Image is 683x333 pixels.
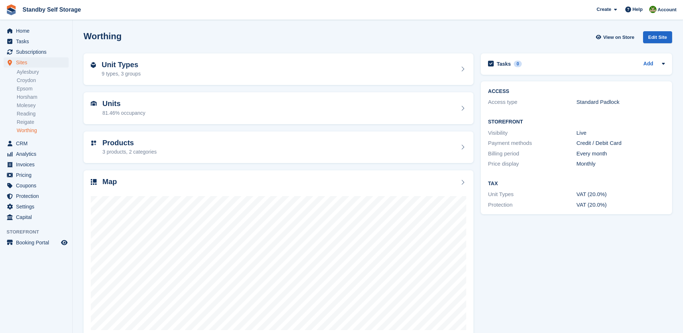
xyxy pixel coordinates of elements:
[102,109,145,117] div: 81.46% occupancy
[514,61,522,67] div: 0
[16,237,60,248] span: Booking Portal
[4,26,69,36] a: menu
[488,89,665,94] h2: ACCESS
[4,180,69,191] a: menu
[91,179,97,185] img: map-icn-33ee37083ee616e46c38cad1a60f524a97daa1e2b2c8c0bc3eb3415660979fc1.svg
[4,159,69,170] a: menu
[16,47,60,57] span: Subscriptions
[577,190,665,199] div: VAT (20.0%)
[577,160,665,168] div: Monthly
[16,212,60,222] span: Capital
[17,102,69,109] a: Molesey
[643,31,672,43] div: Edit Site
[643,60,653,68] a: Add
[16,149,60,159] span: Analytics
[102,139,156,147] h2: Products
[577,201,665,209] div: VAT (20.0%)
[16,202,60,212] span: Settings
[84,92,473,124] a: Units 81.46% occupancy
[16,57,60,68] span: Sites
[17,127,69,134] a: Worthing
[7,228,72,236] span: Storefront
[4,47,69,57] a: menu
[17,119,69,126] a: Reigate
[91,62,96,68] img: unit-type-icn-2b2737a686de81e16bb02015468b77c625bbabd49415b5ef34ead5e3b44a266d.svg
[17,110,69,117] a: Reading
[102,70,141,78] div: 9 types, 3 groups
[633,6,643,13] span: Help
[4,170,69,180] a: menu
[488,201,576,209] div: Protection
[16,180,60,191] span: Coupons
[577,129,665,137] div: Live
[488,119,665,125] h2: Storefront
[16,26,60,36] span: Home
[102,148,156,156] div: 3 products, 2 categories
[91,140,97,146] img: custom-product-icn-752c56ca05d30b4aa98f6f15887a0e09747e85b44ffffa43cff429088544963d.svg
[17,85,69,92] a: Epsom
[16,36,60,46] span: Tasks
[4,237,69,248] a: menu
[91,101,97,106] img: unit-icn-7be61d7bf1b0ce9d3e12c5938cc71ed9869f7b940bace4675aadf7bd6d80202e.svg
[60,238,69,247] a: Preview store
[16,138,60,149] span: CRM
[84,53,473,85] a: Unit Types 9 types, 3 groups
[102,178,117,186] h2: Map
[4,212,69,222] a: menu
[84,131,473,163] a: Products 3 products, 2 categories
[488,129,576,137] div: Visibility
[17,77,69,84] a: Croydon
[643,31,672,46] a: Edit Site
[4,191,69,201] a: menu
[577,139,665,147] div: Credit / Debit Card
[102,100,145,108] h2: Units
[649,6,656,13] img: Michelle Mustoe
[497,61,511,67] h2: Tasks
[488,139,576,147] div: Payment methods
[595,31,637,43] a: View on Store
[577,150,665,158] div: Every month
[16,170,60,180] span: Pricing
[488,181,665,187] h2: Tax
[84,31,122,41] h2: Worthing
[4,138,69,149] a: menu
[603,34,634,41] span: View on Store
[4,202,69,212] a: menu
[6,4,17,15] img: stora-icon-8386f47178a22dfd0bd8f6a31ec36ba5ce8667c1dd55bd0f319d3a0aa187defe.svg
[597,6,611,13] span: Create
[17,69,69,76] a: Aylesbury
[4,57,69,68] a: menu
[17,94,69,101] a: Horsham
[488,150,576,158] div: Billing period
[577,98,665,106] div: Standard Padlock
[4,36,69,46] a: menu
[488,98,576,106] div: Access type
[102,61,141,69] h2: Unit Types
[488,160,576,168] div: Price display
[4,149,69,159] a: menu
[488,190,576,199] div: Unit Types
[658,6,676,13] span: Account
[16,159,60,170] span: Invoices
[20,4,84,16] a: Standby Self Storage
[16,191,60,201] span: Protection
